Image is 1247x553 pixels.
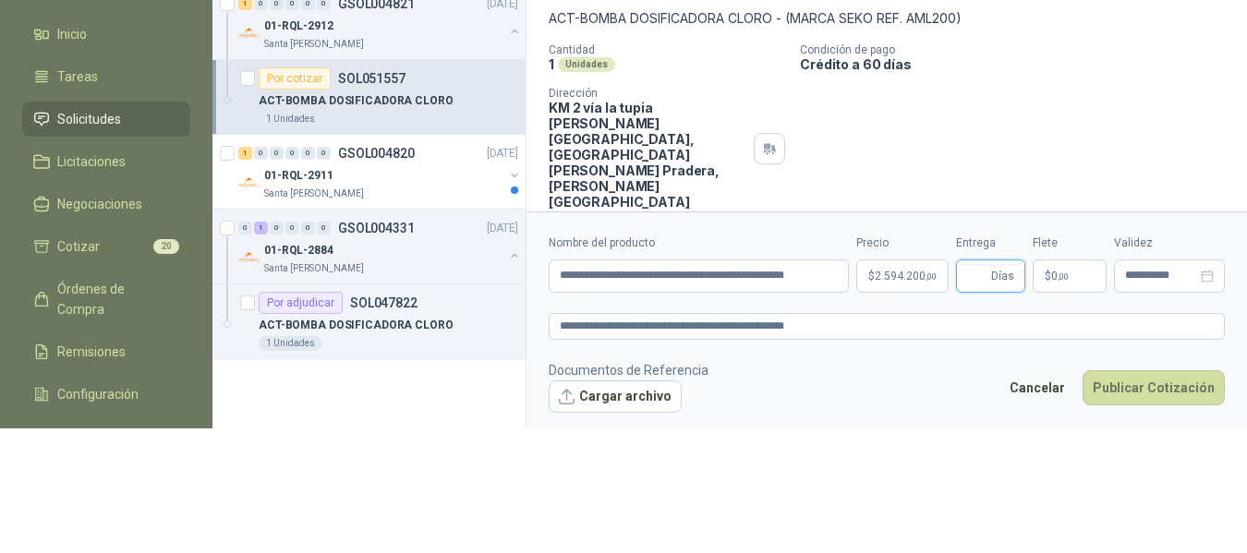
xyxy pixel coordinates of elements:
a: Solicitudes [22,102,190,137]
div: 0 [285,147,299,160]
span: Solicitudes [57,109,121,129]
p: 01-RQL-2912 [264,18,333,35]
span: Inicio [57,24,87,44]
div: Unidades [558,57,615,72]
a: Manuales y ayuda [22,419,190,454]
button: Cargar archivo [549,380,682,414]
span: close-circle [1201,270,1214,283]
span: Configuración [57,384,139,404]
a: Tareas [22,59,190,94]
a: Remisiones [22,334,190,369]
label: Flete [1033,234,1107,252]
div: 0 [238,222,252,234]
p: ACT-BOMBA DOSIFICADORA CLORO [259,92,454,110]
a: Por adjudicarSOL047822ACT-BOMBA DOSIFICADORA CLORO1 Unidades [212,284,526,359]
p: $2.594.200,00 [856,259,949,293]
button: Publicar Cotización [1083,370,1225,405]
span: Manuales y ayuda [57,427,163,447]
a: Configuración [22,377,190,412]
div: 0 [317,147,331,160]
p: Santa [PERSON_NAME] [264,37,364,52]
span: ,00 [926,271,937,282]
img: Company Logo [238,246,260,269]
p: Cantidad [549,43,785,56]
span: 2.594.200 [875,270,937,282]
span: Cotizar [57,236,100,257]
a: Licitaciones [22,144,190,179]
label: Nombre del producto [549,234,849,252]
div: 0 [301,222,315,234]
p: GSOL004331 [338,222,415,234]
span: 20 [153,239,179,254]
p: Documentos de Referencia [549,360,708,380]
span: 0 [1051,270,1069,282]
a: Órdenes de Compra [22,271,190,327]
a: Negociaciones [22,186,190,222]
a: Cotizar20 [22,229,190,264]
span: Remisiones [57,342,126,362]
p: 01-RQL-2911 [264,167,333,185]
div: Por cotizar [259,67,331,90]
label: Entrega [956,234,1025,252]
div: 0 [270,222,284,234]
span: Días [991,260,1014,292]
a: Inicio [22,17,190,52]
span: Negociaciones [57,194,142,214]
p: GSOL004820 [338,147,415,160]
p: SOL047822 [350,296,418,309]
a: 1 0 0 0 0 0 GSOL004820[DATE] Company Logo01-RQL-2911Santa [PERSON_NAME] [238,142,522,201]
p: 01-RQL-2884 [264,242,333,259]
p: ACT-BOMBA DOSIFICADORA CLORO - (MARCA SEKO REF. AML200) [549,8,1225,29]
a: 0 1 0 0 0 0 GSOL004331[DATE] Company Logo01-RQL-2884Santa [PERSON_NAME] [238,217,522,276]
div: Por adjudicar [259,292,343,314]
div: 0 [270,147,284,160]
span: $ [1045,270,1051,282]
span: Tareas [57,66,98,87]
div: 1 Unidades [259,336,322,351]
img: Company Logo [238,172,260,194]
p: Santa [PERSON_NAME] [264,261,364,276]
div: 1 [238,147,252,160]
button: Cancelar [999,370,1075,405]
span: Licitaciones [57,151,126,172]
label: Validez [1114,234,1225,252]
span: Órdenes de Compra [57,279,173,319]
p: Dirección [549,87,746,100]
div: 0 [285,222,299,234]
p: Condición de pago [800,43,1240,56]
div: 1 [254,222,268,234]
div: 0 [254,147,268,160]
label: Precio [856,234,949,252]
div: 0 [301,147,315,160]
p: Crédito a 60 días [800,56,1240,72]
p: ACT-BOMBA DOSIFICADORA CLORO [259,317,454,334]
p: Santa [PERSON_NAME] [264,186,364,201]
a: Por cotizarSOL051557ACT-BOMBA DOSIFICADORA CLORO1 Unidades [212,60,526,135]
div: 1 Unidades [259,112,322,126]
div: 0 [317,222,331,234]
img: Company Logo [238,22,260,44]
p: $ 0,00 [1033,259,1107,293]
p: 1 [549,56,554,72]
p: [DATE] [487,220,518,237]
p: [DATE] [487,145,518,162]
span: ,00 [1058,271,1069,282]
p: SOL051557 [338,72,406,85]
p: KM 2 vía la tupia [PERSON_NAME][GEOGRAPHIC_DATA], [GEOGRAPHIC_DATA][PERSON_NAME] Pradera , [PERSO... [549,100,746,210]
